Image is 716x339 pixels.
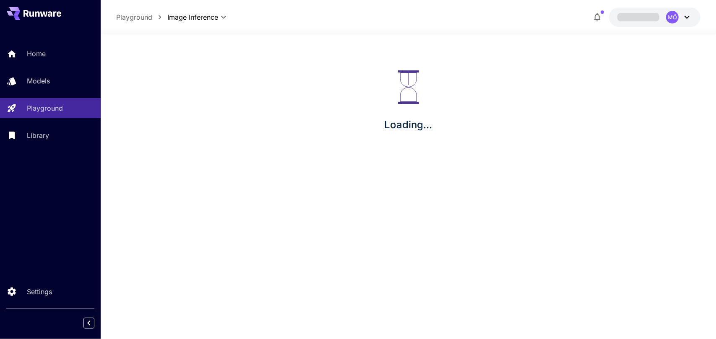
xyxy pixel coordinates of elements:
button: Collapse sidebar [83,318,94,329]
p: Loading... [385,117,432,132]
div: MÖ [666,11,679,23]
p: Models [27,76,50,86]
div: Collapse sidebar [90,316,101,331]
a: Playground [116,12,152,22]
p: Settings [27,287,52,297]
nav: breadcrumb [116,12,167,22]
span: Image Inference [167,12,218,22]
p: Library [27,130,49,140]
p: Home [27,49,46,59]
p: Playground [27,103,63,113]
button: MÖ [609,8,700,27]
